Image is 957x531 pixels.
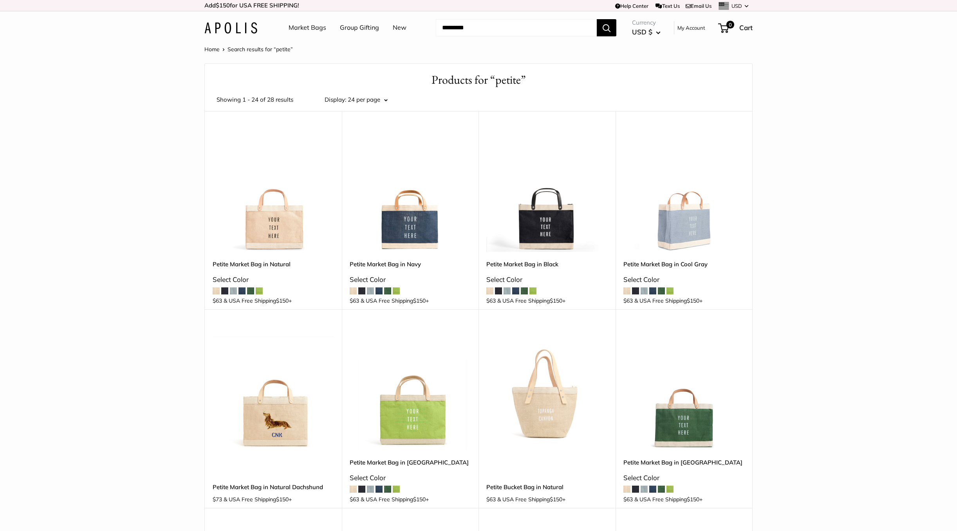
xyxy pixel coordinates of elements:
[677,23,705,32] a: My Account
[623,131,745,252] img: Petite Market Bag in Cool Gray
[436,19,597,36] input: Search...
[623,496,633,503] span: $63
[361,298,429,303] span: & USA Free Shipping +
[350,329,471,450] a: Petite Market Bag in ChartreusePetite Market Bag in Chartreuse
[213,483,334,492] a: Petite Market Bag in Natural Dachshund
[486,260,608,269] a: Petite Market Bag in Black
[224,298,292,303] span: & USA Free Shipping +
[213,131,334,252] img: Petite Market Bag in Natural
[739,23,753,32] span: Cart
[213,496,222,503] span: $73
[623,458,745,467] a: Petite Market Bag in [GEOGRAPHIC_DATA]
[413,496,426,503] span: $150
[350,496,359,503] span: $63
[731,3,742,9] span: USD
[615,3,648,9] a: Help Center
[623,131,745,252] a: Petite Market Bag in Cool GrayPetite Market Bag in Cool Gray
[486,131,608,252] img: description_Make it yours with custom printed text.
[348,96,380,103] span: 24 per page
[276,297,289,304] span: $150
[348,94,388,105] button: 24 per page
[340,22,379,34] a: Group Gifting
[350,329,471,450] img: Petite Market Bag in Chartreuse
[413,297,426,304] span: $150
[350,458,471,467] a: Petite Market Bag in [GEOGRAPHIC_DATA]
[486,273,608,286] div: Select Color
[217,72,740,88] h1: Products for “petite”
[361,497,429,502] span: & USA Free Shipping +
[632,17,661,28] span: Currency
[550,496,562,503] span: $150
[204,44,293,54] nav: Breadcrumb
[486,496,496,503] span: $63
[550,297,562,304] span: $150
[726,21,734,29] span: 0
[486,131,608,252] a: description_Make it yours with custom printed text.Petite Market Bag in Black
[623,329,745,450] a: description_Make it yours with custom printed text.description_Take it anywhere with easy-grip ha...
[213,297,222,304] span: $63
[350,472,471,484] div: Select Color
[486,297,496,304] span: $63
[213,273,334,286] div: Select Color
[350,260,471,269] a: Petite Market Bag in Navy
[486,329,608,450] a: Petite Bucket Bag in NaturalPetite Bucket Bag in Natural
[486,483,608,492] a: Petite Bucket Bag in Natural
[228,46,293,53] span: Search results for “petite”
[623,260,745,269] a: Petite Market Bag in Cool Gray
[687,496,699,503] span: $150
[486,329,608,450] img: Petite Bucket Bag in Natural
[204,46,220,53] a: Home
[634,497,702,502] span: & USA Free Shipping +
[276,496,289,503] span: $150
[687,297,699,304] span: $150
[350,131,471,252] a: description_Make it yours with custom text.Petite Market Bag in Navy
[597,19,616,36] button: Search
[325,94,346,105] label: Display:
[634,298,702,303] span: & USA Free Shipping +
[623,297,633,304] span: $63
[632,26,661,38] button: USD $
[623,273,745,286] div: Select Color
[623,472,745,484] div: Select Color
[289,22,326,34] a: Market Bags
[204,22,257,34] img: Apolis
[655,3,679,9] a: Text Us
[213,260,334,269] a: Petite Market Bag in Natural
[350,297,359,304] span: $63
[217,94,293,105] span: Showing 1 - 24 of 28 results
[213,329,334,450] a: Petite Market Bag in Natural DachshundPetite Market Bag in Natural Dachshund
[350,131,471,252] img: description_Make it yours with custom text.
[224,497,292,502] span: & USA Free Shipping +
[623,329,745,450] img: description_Make it yours with custom printed text.
[497,497,565,502] span: & USA Free Shipping +
[350,273,471,286] div: Select Color
[213,329,334,450] img: Petite Market Bag in Natural Dachshund
[213,131,334,252] a: Petite Market Bag in NaturalPetite Market Bag in Natural
[719,22,753,34] a: 0 Cart
[686,3,711,9] a: Email Us
[393,22,406,34] a: New
[216,2,230,9] span: $150
[632,28,652,36] span: USD $
[497,298,565,303] span: & USA Free Shipping +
